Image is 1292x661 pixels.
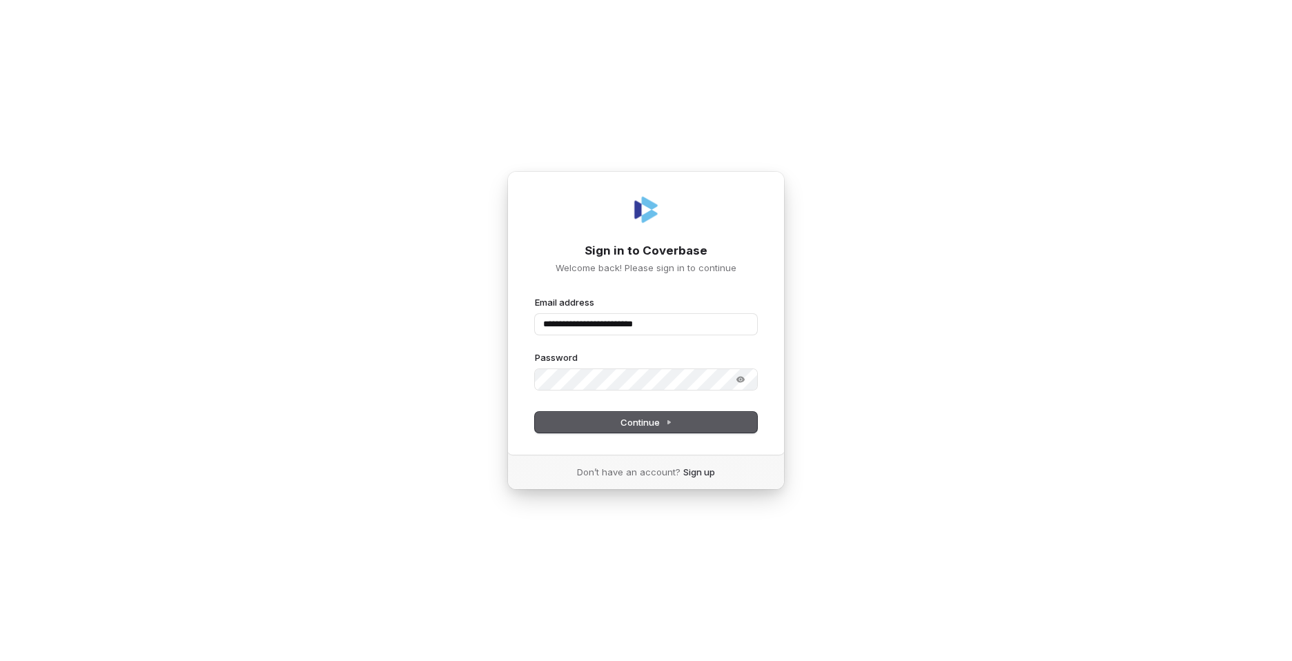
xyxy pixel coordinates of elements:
button: Continue [535,412,757,433]
span: Don’t have an account? [577,466,681,478]
span: Continue [620,416,672,428]
p: Welcome back! Please sign in to continue [535,262,757,274]
a: Sign up [683,466,715,478]
label: Password [535,351,578,364]
h1: Sign in to Coverbase [535,243,757,259]
label: Email address [535,296,594,308]
button: Show password [727,371,754,388]
img: Coverbase [629,193,663,226]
